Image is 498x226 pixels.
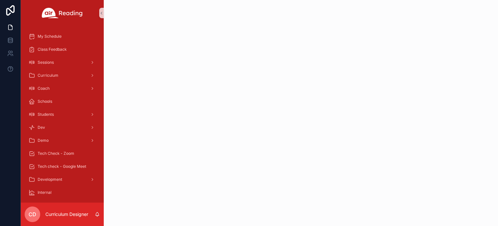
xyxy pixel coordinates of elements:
a: Schools [25,96,100,107]
a: Demo [25,135,100,146]
a: Coach [25,83,100,94]
span: My Schedule [38,34,62,39]
span: Dev [38,125,45,130]
span: Development [38,177,62,182]
p: Curriculum Designer [45,211,88,218]
span: Students [38,112,54,117]
span: Sessions [38,60,54,65]
a: Curriculum [25,70,100,81]
a: Development [25,174,100,185]
span: Curriculum [38,73,58,78]
span: Schools [38,99,52,104]
span: Demo [38,138,49,143]
a: Tech Check - Zoom [25,148,100,159]
a: Internal [25,187,100,198]
a: Class Feedback [25,44,100,55]
span: Coach [38,86,50,91]
a: Students [25,109,100,120]
div: scrollable content [21,26,104,203]
span: Class Feedback [38,47,67,52]
a: My Schedule [25,31,100,42]
span: CD [29,210,36,218]
span: Internal [38,190,52,195]
a: Tech check - Google Meet [25,161,100,172]
a: Sessions [25,57,100,68]
span: Tech Check - Zoom [38,151,74,156]
span: Tech check - Google Meet [38,164,86,169]
img: App logo [42,8,83,18]
a: Dev [25,122,100,133]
